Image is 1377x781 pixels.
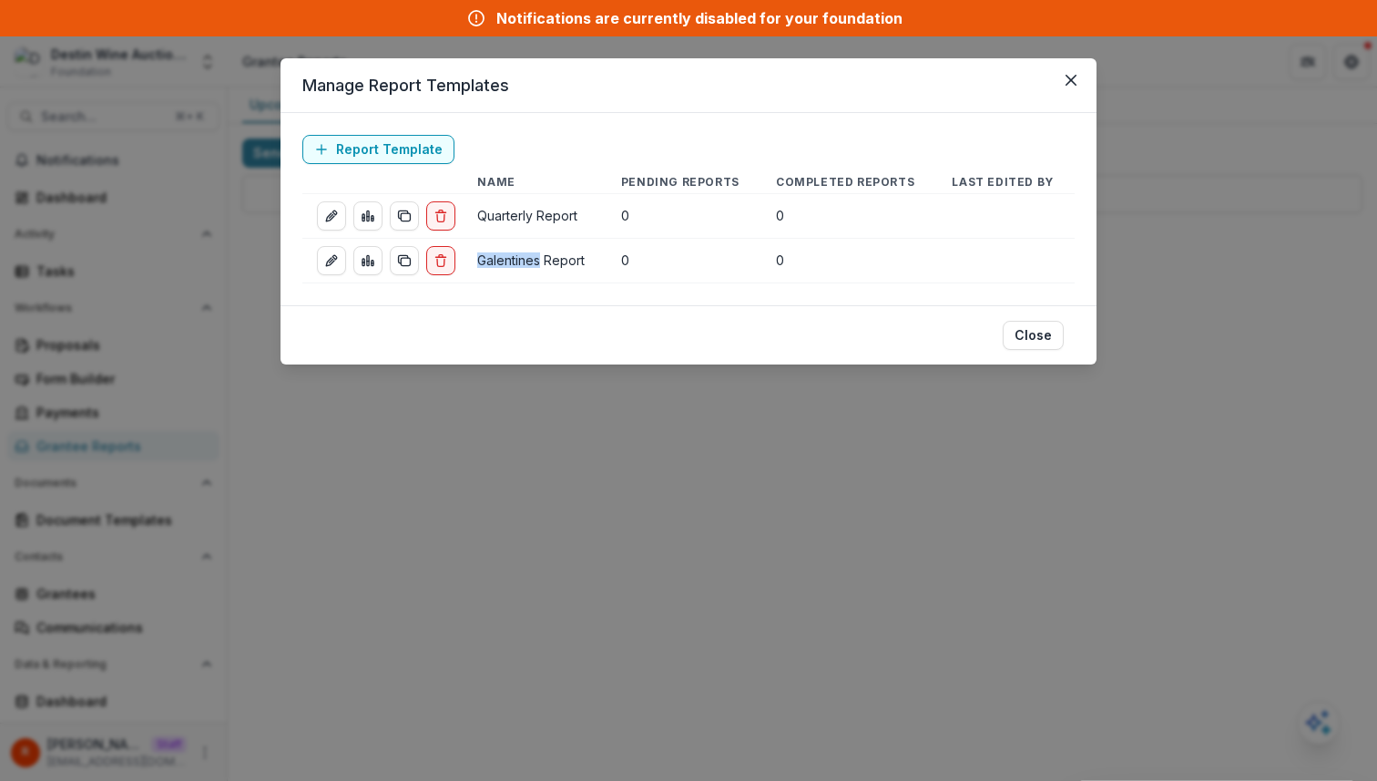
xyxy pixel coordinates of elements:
button: delete-report [426,246,455,275]
th: Pending Reports [607,171,761,194]
td: 0 [761,239,937,283]
a: Report Template [302,135,454,164]
a: edit-report [317,246,346,275]
td: 0 [761,194,937,239]
a: view-aggregated-responses [353,201,382,231]
a: edit-report [317,201,346,231]
td: 0 [607,194,761,239]
a: view-aggregated-responses [353,246,382,275]
th: Completed Reports [761,171,937,194]
th: Name [463,171,607,194]
header: Manage Report Templates [280,58,1096,113]
td: 0 [607,239,761,283]
td: Galentines Report [463,239,607,283]
th: Last Edited By [937,171,1075,194]
td: Quarterly Report [463,194,607,239]
div: Notifications are currently disabled for your foundation [496,7,903,29]
button: duplicate-report-responses [390,246,419,275]
button: duplicate-report-responses [390,201,419,231]
button: delete-report [426,201,455,231]
button: Close [1003,321,1064,350]
button: Close [1056,66,1086,95]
